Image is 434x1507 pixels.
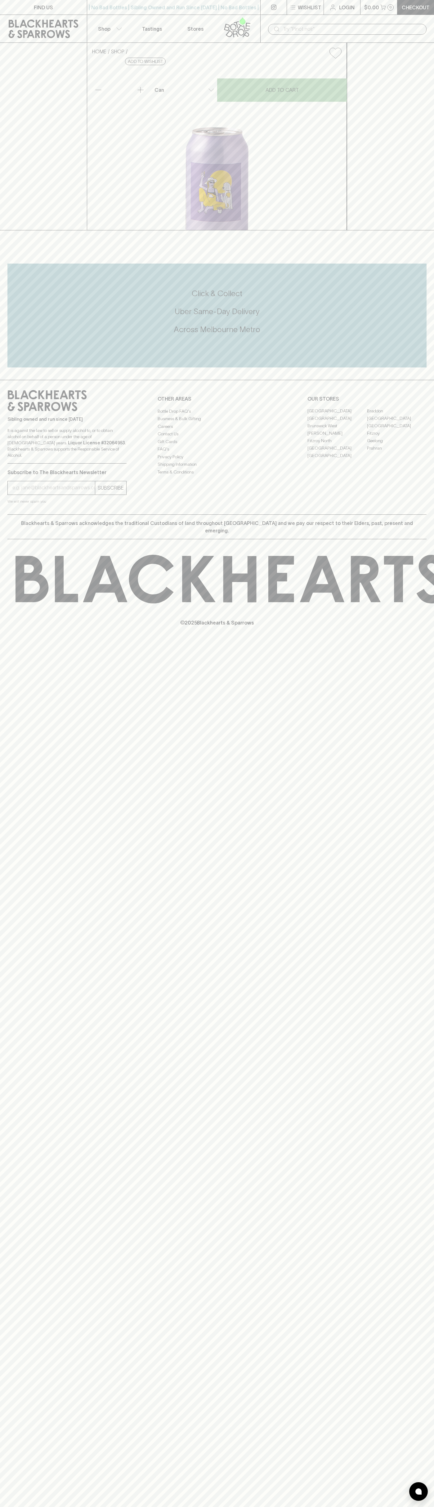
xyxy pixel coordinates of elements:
[158,453,277,460] a: Privacy Policy
[87,15,131,42] button: Shop
[307,452,367,460] a: [GEOGRAPHIC_DATA]
[158,395,277,402] p: OTHER AREAS
[158,423,277,430] a: Careers
[87,64,347,230] img: 32305.png
[307,430,367,437] a: [PERSON_NAME]
[307,422,367,430] a: Brunswick West
[7,306,427,317] h5: Uber Same-Day Delivery
[266,86,299,94] p: ADD TO CART
[95,481,126,495] button: SUBSCRIBE
[7,427,127,458] p: It is against the law to sell or supply alcohol to, or to obtain alcohol on behalf of a person un...
[307,437,367,445] a: Fitzroy North
[158,446,277,453] a: FAQ's
[7,469,127,476] p: Subscribe to The Blackhearts Newsletter
[174,15,217,42] a: Stores
[7,416,127,422] p: Sibling owned and run since [DATE]
[34,4,53,11] p: FIND US
[389,6,392,9] p: 0
[307,415,367,422] a: [GEOGRAPHIC_DATA]
[307,395,427,402] p: OUR STORES
[7,324,427,335] h5: Across Melbourne Metro
[7,288,427,299] h5: Click & Collect
[142,25,162,33] p: Tastings
[367,437,427,445] a: Geelong
[283,24,422,34] input: Try "Pinot noir"
[12,519,422,534] p: Blackhearts & Sparrows acknowledges the traditional Custodians of land throughout [GEOGRAPHIC_DAT...
[367,422,427,430] a: [GEOGRAPHIC_DATA]
[158,461,277,468] a: Shipping Information
[158,430,277,438] a: Contact Us
[68,440,125,445] strong: Liquor License #32064953
[367,445,427,452] a: Prahran
[327,45,344,61] button: Add to wishlist
[7,264,427,367] div: Call to action block
[125,58,166,65] button: Add to wishlist
[12,483,95,493] input: e.g. jane@blackheartsandsparrows.com.au
[7,498,127,505] p: We will never spam you
[158,468,277,476] a: Terms & Conditions
[152,84,217,96] div: Can
[158,415,277,423] a: Business & Bulk Gifting
[307,445,367,452] a: [GEOGRAPHIC_DATA]
[158,438,277,445] a: Gift Cards
[367,415,427,422] a: [GEOGRAPHIC_DATA]
[364,4,379,11] p: $0.00
[415,1488,422,1495] img: bubble-icon
[187,25,204,33] p: Stores
[339,4,355,11] p: Login
[111,49,124,54] a: SHOP
[307,407,367,415] a: [GEOGRAPHIC_DATA]
[92,49,106,54] a: HOME
[367,430,427,437] a: Fitzroy
[298,4,321,11] p: Wishlist
[98,484,124,491] p: SUBSCRIBE
[402,4,430,11] p: Checkout
[154,86,164,94] p: Can
[217,78,347,102] button: ADD TO CART
[367,407,427,415] a: Braddon
[130,15,174,42] a: Tastings
[98,25,110,33] p: Shop
[158,407,277,415] a: Bottle Drop FAQ's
